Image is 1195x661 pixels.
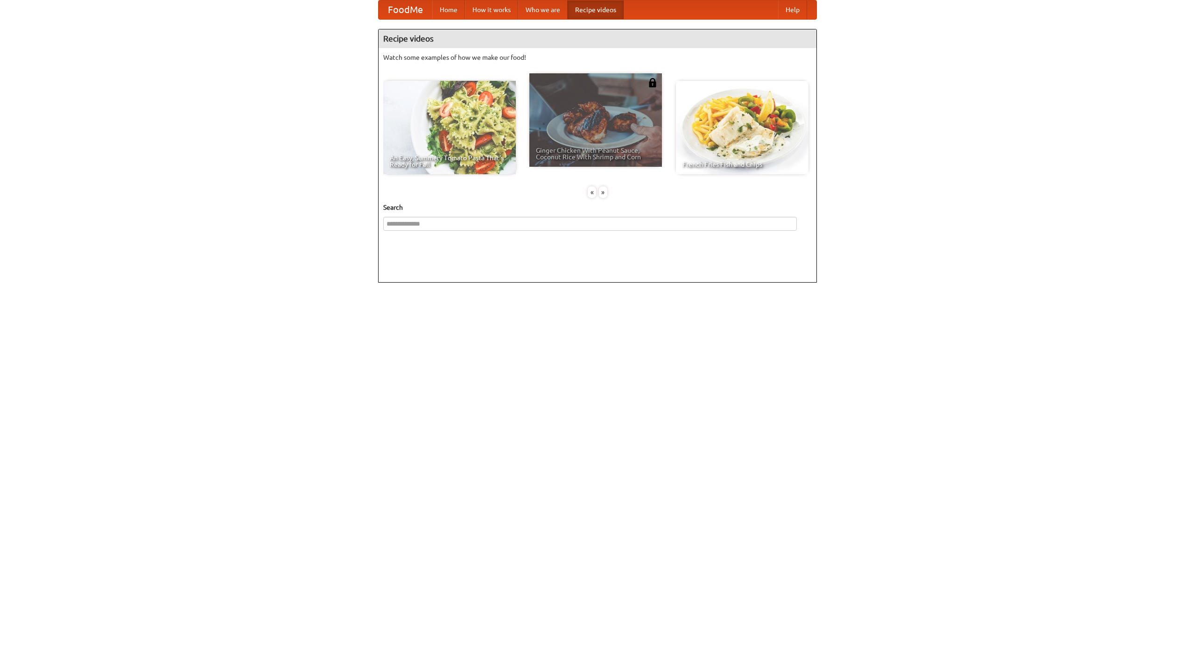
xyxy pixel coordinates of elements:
[568,0,624,19] a: Recipe videos
[588,186,596,198] div: «
[599,186,607,198] div: »
[379,0,432,19] a: FoodMe
[383,203,812,212] h5: Search
[383,53,812,62] p: Watch some examples of how we make our food!
[390,155,509,168] span: An Easy, Summery Tomato Pasta That's Ready for Fall
[383,81,516,174] a: An Easy, Summery Tomato Pasta That's Ready for Fall
[465,0,518,19] a: How it works
[379,29,816,48] h4: Recipe videos
[648,78,657,87] img: 483408.png
[432,0,465,19] a: Home
[682,161,802,168] span: French Fries Fish and Chips
[676,81,808,174] a: French Fries Fish and Chips
[518,0,568,19] a: Who we are
[778,0,807,19] a: Help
